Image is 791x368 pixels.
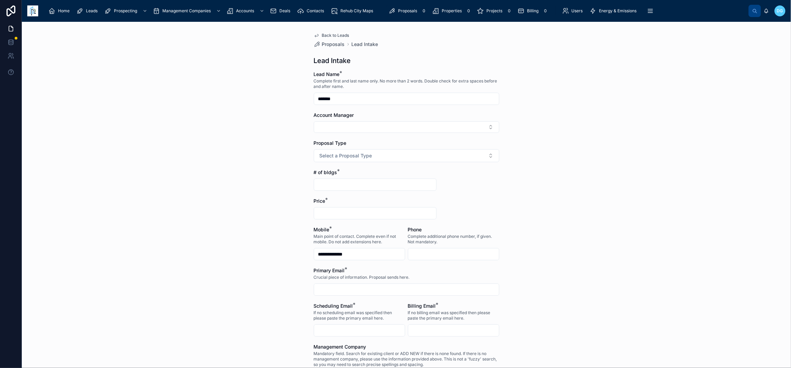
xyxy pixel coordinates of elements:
span: Billing [527,8,539,14]
span: Deals [279,8,290,14]
a: Back to Leads [314,33,349,38]
span: Mobile [314,227,329,232]
div: 0 [420,7,428,15]
div: 0 [541,7,550,15]
span: Proposals [398,8,417,14]
a: Billing0 [515,5,552,17]
span: Energy & Emissions [599,8,637,14]
a: Energy & Emissions [588,5,642,17]
span: Billing Email [408,303,436,309]
span: # of bldgs [314,169,337,175]
span: Management Company [314,344,366,350]
span: Contacts [307,8,324,14]
a: Accounts [224,5,268,17]
span: Prospecting [114,8,137,14]
span: Select a Proposal Type [320,152,372,159]
span: Crucial piece of information. Proposal sends here. [314,275,410,280]
a: Leads [74,5,102,17]
a: Users [560,5,588,17]
span: If no billing email was specified then please paste the primary email here. [408,310,499,321]
div: 0 [465,7,473,15]
span: Phone [408,227,422,232]
span: Mandatory field. Search for existing client or ADD NEW if there is none found. If there is no man... [314,351,499,367]
span: Main point of contact. Complete even if not mobile. Do not add extensions here. [314,234,405,245]
span: If no scheduling email was specified then please paste the primary email here. [314,310,405,321]
span: Proposal Type [314,140,347,146]
span: Complete additional phone number, if given. Not mandatory. [408,234,499,245]
a: Home [46,5,74,17]
h1: Lead Intake [314,56,351,65]
span: Management Companies [162,8,211,14]
div: scrollable content [44,3,749,18]
span: Scheduling Email [314,303,353,309]
span: Users [572,8,583,14]
span: Complete first and last name only. No more than 2 words. Double check for extra spaces before and... [314,78,499,89]
a: Rehub City Maps [329,5,378,17]
a: Proposals0 [386,5,430,17]
img: App logo [27,5,38,16]
a: Prospecting [102,5,151,17]
a: Contacts [295,5,329,17]
span: Rehub City Maps [340,8,373,14]
span: Properties [442,8,462,14]
button: Select Button [314,149,499,162]
span: Back to Leads [322,33,349,38]
span: Home [58,8,70,14]
span: DG [777,8,783,14]
a: Proposals [314,41,345,48]
span: Account Manager [314,112,354,118]
a: Management Companies [151,5,224,17]
button: Select Button [314,121,499,133]
div: 0 [505,7,513,15]
span: Price [314,198,325,204]
span: Lead Name [314,71,340,77]
span: Leads [86,8,98,14]
a: Deals [268,5,295,17]
span: Proposals [322,41,345,48]
a: Properties0 [430,5,475,17]
a: Projects0 [475,5,515,17]
span: Accounts [236,8,254,14]
span: Primary Email [314,267,345,273]
span: Projects [486,8,502,14]
a: Lead Intake [352,41,378,48]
